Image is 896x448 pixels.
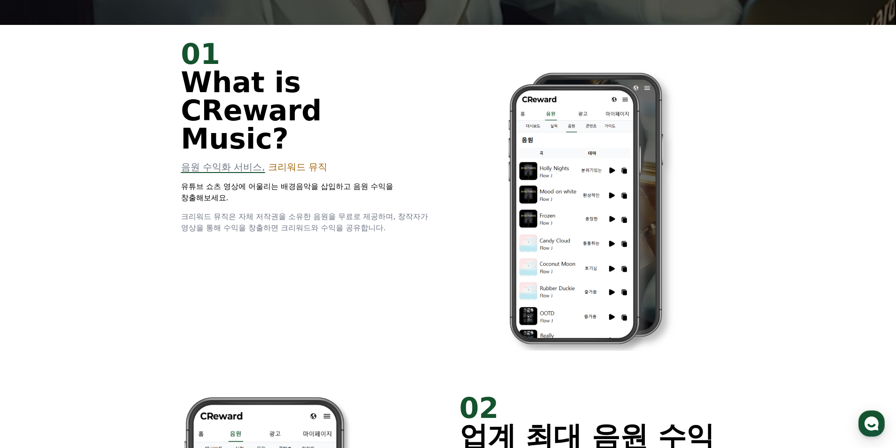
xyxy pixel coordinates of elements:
[181,66,322,155] span: What is CReward Music?
[268,161,327,173] span: 크리워드 뮤직
[3,298,62,322] a: 홈
[30,312,35,320] span: 홈
[460,394,715,422] div: 02
[145,312,157,320] span: 설정
[460,40,715,364] img: 2.png
[181,212,428,232] span: 크리워드 뮤직은 자체 저작권을 소유한 음원을 무료로 제공하며, 창작자가 영상을 통해 수익을 창출하면 크리워드와 수익을 공유합니다.
[181,161,265,173] span: 음원 수익화 서비스,
[181,181,437,204] p: 유튜브 쇼츠 영상에 어울리는 배경음악을 삽입하고 음원 수익을 창출해보세요.
[121,298,181,322] a: 설정
[86,313,97,320] span: 대화
[62,298,121,322] a: 대화
[181,40,437,68] div: 01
